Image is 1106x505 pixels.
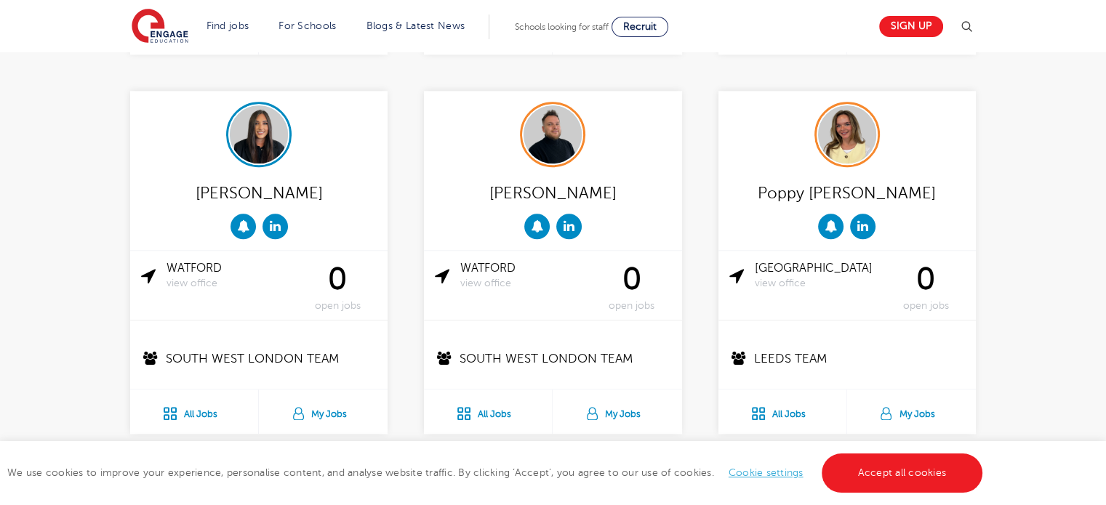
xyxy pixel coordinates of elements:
img: Engage Education [132,9,188,45]
div: Poppy [PERSON_NAME] [729,178,965,206]
a: All Jobs [130,389,258,434]
a: Watfordview office [460,262,592,289]
div: 0 [886,262,965,312]
span: view office [167,278,298,290]
span: open jobs [298,300,377,312]
a: Blogs & Latest News [366,20,465,31]
span: We use cookies to improve your experience, personalise content, and analyse website traffic. By c... [7,467,986,478]
div: 0 [593,262,671,312]
p: South West London Team [435,350,673,368]
a: My Jobs [259,389,388,434]
span: open jobs [886,300,965,312]
span: view office [460,278,592,290]
a: [GEOGRAPHIC_DATA]view office [755,262,886,289]
a: For Schools [278,20,336,31]
a: Cookie settings [729,467,804,478]
span: Recruit [623,21,657,32]
a: My Jobs [553,389,681,434]
a: Sign up [879,16,943,37]
a: Accept all cookies [822,453,983,493]
a: All Jobs [718,389,846,434]
a: Watfordview office [167,262,298,289]
div: 0 [298,262,377,312]
span: view office [755,278,886,290]
div: [PERSON_NAME] [141,178,377,206]
a: Find jobs [207,20,249,31]
p: Leeds Team [729,350,967,368]
a: Recruit [612,17,668,37]
span: open jobs [593,300,671,312]
p: South West London Team [141,350,379,368]
span: Schools looking for staff [515,22,609,32]
a: My Jobs [847,389,976,434]
div: [PERSON_NAME] [435,178,670,206]
a: All Jobs [424,389,552,434]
